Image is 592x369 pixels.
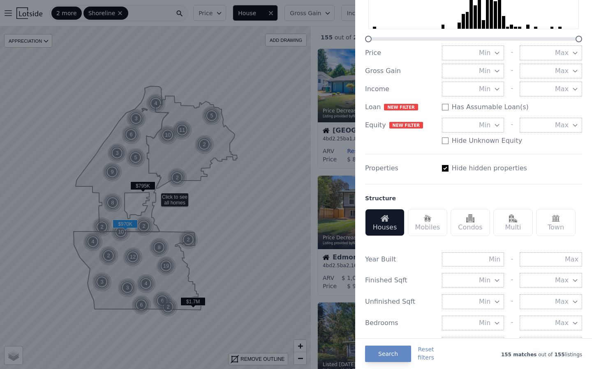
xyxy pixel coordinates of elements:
[520,273,582,288] button: Max
[442,337,504,352] button: Min
[365,66,435,76] div: Gross Gain
[520,294,582,309] button: Max
[479,84,490,94] span: Min
[511,64,513,78] div: -
[555,297,569,307] span: Max
[365,120,435,130] div: Equity
[451,209,490,236] div: Condos
[552,214,560,222] img: Town
[389,122,423,128] span: NEW FILTER
[381,214,389,222] img: Houses
[536,209,576,236] div: Town
[365,163,435,173] div: Properties
[442,118,504,133] button: Min
[520,252,582,266] input: Max
[555,66,569,76] span: Max
[479,318,490,328] span: Min
[553,352,564,358] span: 155
[555,84,569,94] span: Max
[365,209,405,236] div: Houses
[511,316,513,330] div: -
[434,350,582,358] div: out of listings
[466,214,474,222] img: Condos
[520,316,582,330] button: Max
[442,294,504,309] button: Min
[442,273,504,288] button: Min
[511,294,513,309] div: -
[479,66,490,76] span: Min
[520,82,582,96] button: Max
[365,102,435,112] div: Loan
[452,163,527,173] label: Hide hidden properties
[442,252,504,266] input: Min
[408,209,447,236] div: Mobiles
[509,214,517,222] img: Multi
[511,46,513,60] div: -
[365,275,435,285] div: Finished Sqft
[501,352,537,358] span: 155 matches
[365,194,396,202] div: Structure
[442,46,504,60] button: Min
[384,104,418,110] span: NEW FILTER
[442,316,504,330] button: Min
[479,297,490,307] span: Min
[365,297,435,307] div: Unfinished Sqft
[555,48,569,58] span: Max
[442,82,504,96] button: Min
[520,118,582,133] button: Max
[365,318,435,328] div: Bedrooms
[511,252,513,266] div: -
[479,48,490,58] span: Min
[555,318,569,328] span: Max
[365,84,435,94] div: Income
[511,337,513,352] div: -
[520,337,582,352] button: Max
[479,275,490,285] span: Min
[452,102,529,112] label: Has Assumable Loan(s)
[493,209,533,236] div: Multi
[520,46,582,60] button: Max
[511,118,513,133] div: -
[555,275,569,285] span: Max
[365,48,435,58] div: Price
[479,120,490,130] span: Min
[365,254,435,264] div: Year Built
[418,345,434,362] button: Resetfilters
[365,346,411,362] button: Search
[511,82,513,96] div: -
[442,64,504,78] button: Min
[520,64,582,78] button: Max
[423,214,432,222] img: Mobiles
[555,120,569,130] span: Max
[452,136,523,146] label: Hide Unknown Equity
[511,273,513,288] div: -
